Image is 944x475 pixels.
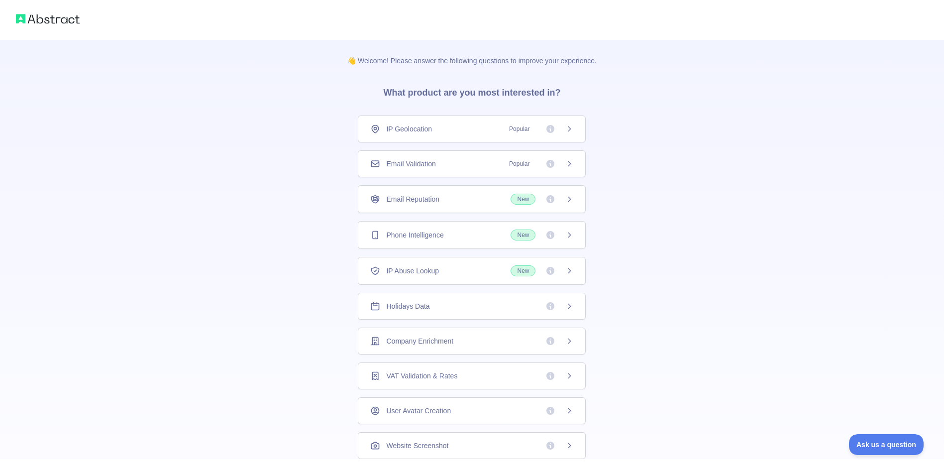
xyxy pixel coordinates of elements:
[503,124,535,134] span: Popular
[386,124,432,134] span: IP Geolocation
[511,194,535,205] span: New
[386,371,457,381] span: VAT Validation & Rates
[386,441,448,451] span: Website Screenshot
[386,266,439,276] span: IP Abuse Lookup
[386,336,453,346] span: Company Enrichment
[331,40,613,66] p: 👋 Welcome! Please answer the following questions to improve your experience.
[386,194,439,204] span: Email Reputation
[16,12,80,26] img: Abstract logo
[386,301,429,311] span: Holidays Data
[849,434,924,455] iframe: Toggle Customer Support
[386,230,443,240] span: Phone Intelligence
[511,230,535,240] span: New
[503,159,535,169] span: Popular
[386,406,451,416] span: User Avatar Creation
[367,66,576,116] h3: What product are you most interested in?
[386,159,435,169] span: Email Validation
[511,265,535,276] span: New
